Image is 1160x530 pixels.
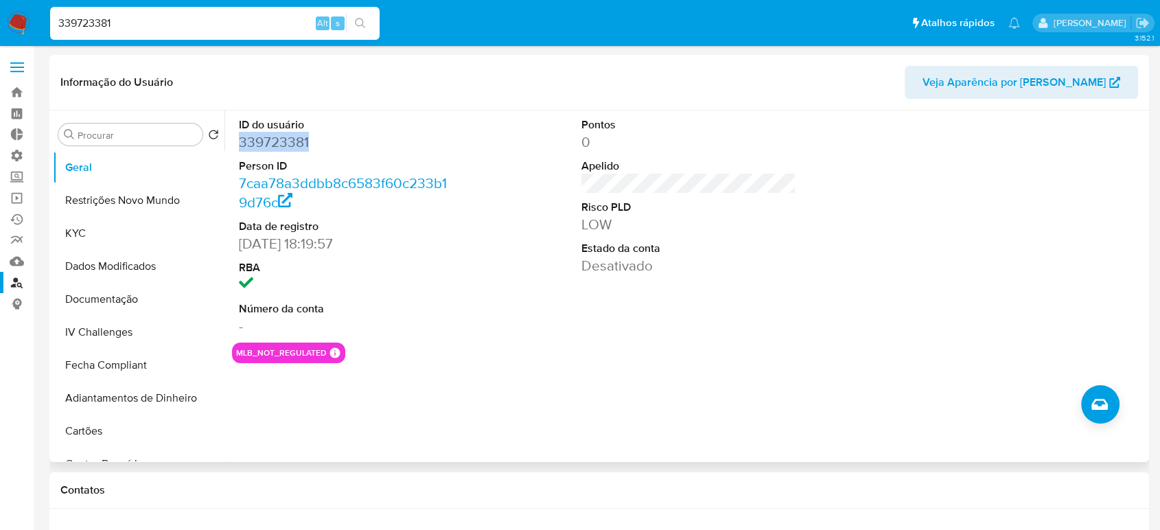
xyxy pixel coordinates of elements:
span: Veja Aparência por [PERSON_NAME] [923,66,1106,99]
input: Pesquise usuários ou casos... [50,14,380,32]
button: Restrições Novo Mundo [53,184,224,217]
button: Fecha Compliant [53,349,224,382]
button: Documentação [53,283,224,316]
button: IV Challenges [53,316,224,349]
span: Alt [317,16,328,30]
a: Notificações [1008,17,1020,29]
dt: RBA [239,260,454,275]
button: Geral [53,151,224,184]
h1: Informação do Usuário [60,76,173,89]
a: Sair [1135,16,1150,30]
input: Procurar [78,129,197,141]
button: mlb_not_regulated [236,350,327,356]
dt: Apelido [581,159,796,174]
a: 7caa78a3ddbb8c6583f60c233b19d76c [239,173,447,212]
dd: 0 [581,132,796,152]
dt: Risco PLD [581,200,796,215]
button: Cartões [53,415,224,448]
button: Retornar ao pedido padrão [208,129,219,144]
span: Atalhos rápidos [921,16,995,30]
dt: Estado da conta [581,241,796,256]
h1: Contatos [60,483,1138,497]
button: KYC [53,217,224,250]
dd: - [239,316,454,336]
button: Adiantamentos de Dinheiro [53,382,224,415]
button: search-icon [346,14,374,33]
dt: Person ID [239,159,454,174]
button: Procurar [64,129,75,140]
dt: ID do usuário [239,117,454,132]
dt: Data de registro [239,219,454,234]
dd: LOW [581,215,796,234]
button: Dados Modificados [53,250,224,283]
dd: Desativado [581,256,796,275]
button: Contas Bancárias [53,448,224,481]
button: Veja Aparência por [PERSON_NAME] [905,66,1138,99]
dd: 339723381 [239,132,454,152]
dt: Número da conta [239,301,454,316]
p: sabrina.lima@mercadopago.com.br [1053,16,1130,30]
span: s [336,16,340,30]
dt: Pontos [581,117,796,132]
dd: [DATE] 18:19:57 [239,234,454,253]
